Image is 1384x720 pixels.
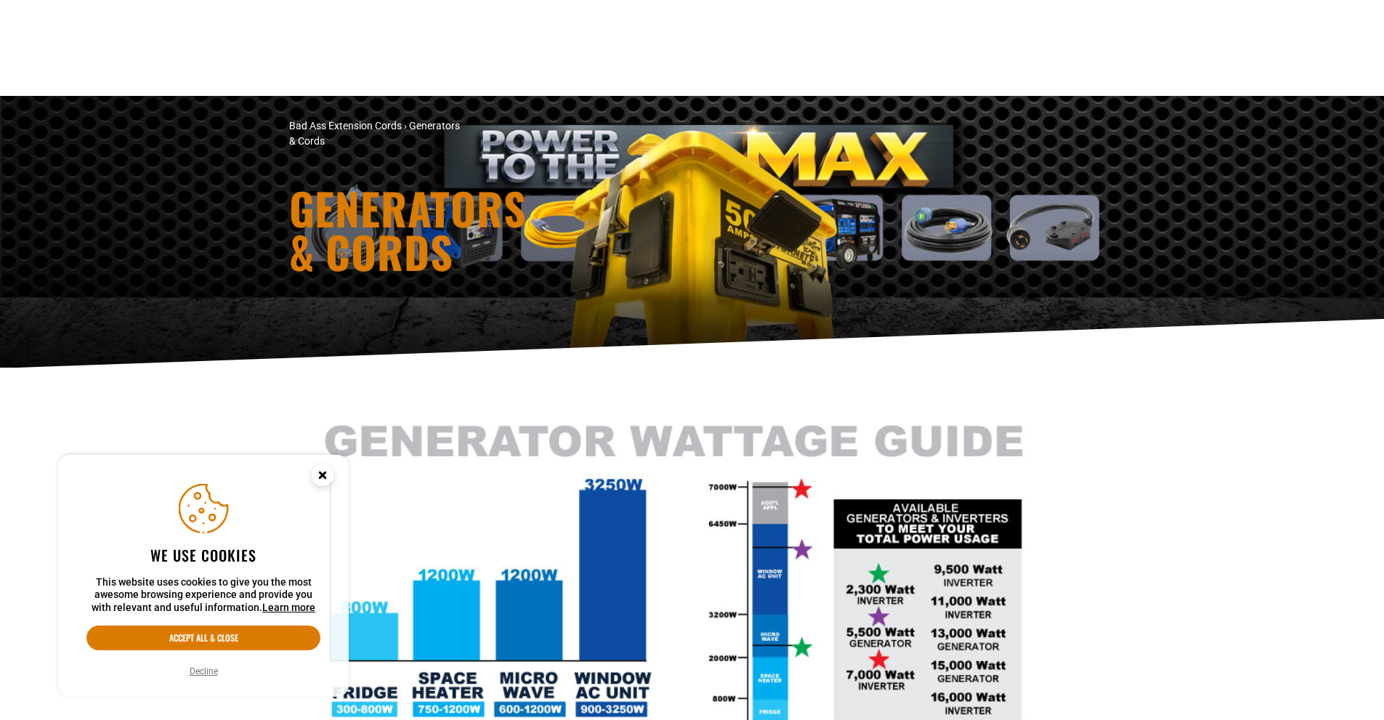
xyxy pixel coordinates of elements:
span: › [404,120,407,132]
a: Bad Ass Extension Cords [289,120,402,132]
button: Decline [185,664,222,679]
a: Learn more [262,602,315,613]
button: Accept all & close [86,626,320,650]
h1: Generators & Cords [289,186,820,273]
h2: We use cookies [86,546,320,565]
p: This website uses cookies to give you the most awesome browsing experience and provide you with r... [86,576,320,615]
nav: breadcrumbs [289,118,820,149]
aside: Cookie Consent [58,455,349,697]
